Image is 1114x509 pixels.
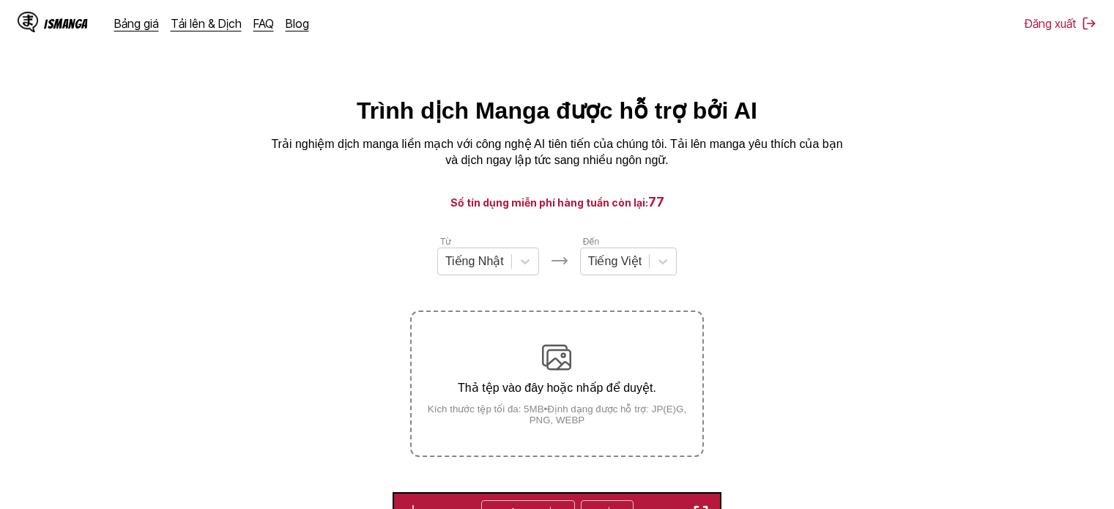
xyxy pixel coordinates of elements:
img: Languages icon [551,252,568,270]
h3: Số tín dụng miễn phí hàng tuần còn lại: [35,193,1079,211]
a: IsManga LogoIsManga [18,12,114,35]
a: Bảng giá [114,16,159,31]
p: Trải nghiệm dịch manga liền mạch với công nghệ AI tiên tiến của chúng tôi. Tải lên manga yêu thíc... [264,136,850,169]
label: Đến [583,237,599,247]
div: IsManga [44,17,88,31]
h1: Trình dịch Manga được hỗ trợ bởi AI [357,97,757,125]
img: IsManga Logo [18,12,38,32]
label: Từ [440,237,451,247]
small: Kích thước tệp tối đa: 5MB • Định dạng được hỗ trợ: JP(E)G, PNG, WEBP [412,404,702,426]
span: 77 [648,194,664,209]
a: FAQ [253,16,274,31]
p: Thả tệp vào đây hoặc nhấp để duyệt. [412,381,702,395]
img: Sign out [1082,16,1096,31]
button: Đăng xuất [1025,16,1096,31]
a: Tải lên & Dịch [171,16,242,31]
a: Blog [286,16,309,31]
